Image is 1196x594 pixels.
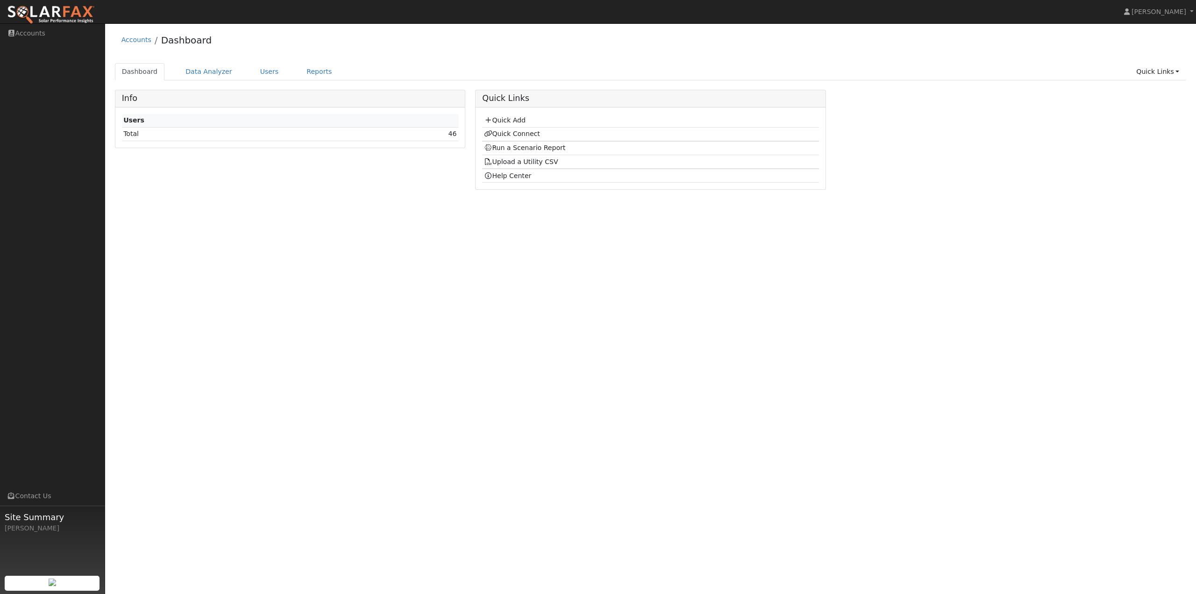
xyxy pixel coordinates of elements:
[178,63,239,80] a: Data Analyzer
[1132,8,1186,15] span: [PERSON_NAME]
[121,36,151,43] a: Accounts
[49,579,56,586] img: retrieve
[299,63,339,80] a: Reports
[115,63,165,80] a: Dashboard
[253,63,286,80] a: Users
[161,35,212,46] a: Dashboard
[7,5,95,25] img: SolarFax
[5,523,100,533] div: [PERSON_NAME]
[5,511,100,523] span: Site Summary
[1129,63,1186,80] a: Quick Links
